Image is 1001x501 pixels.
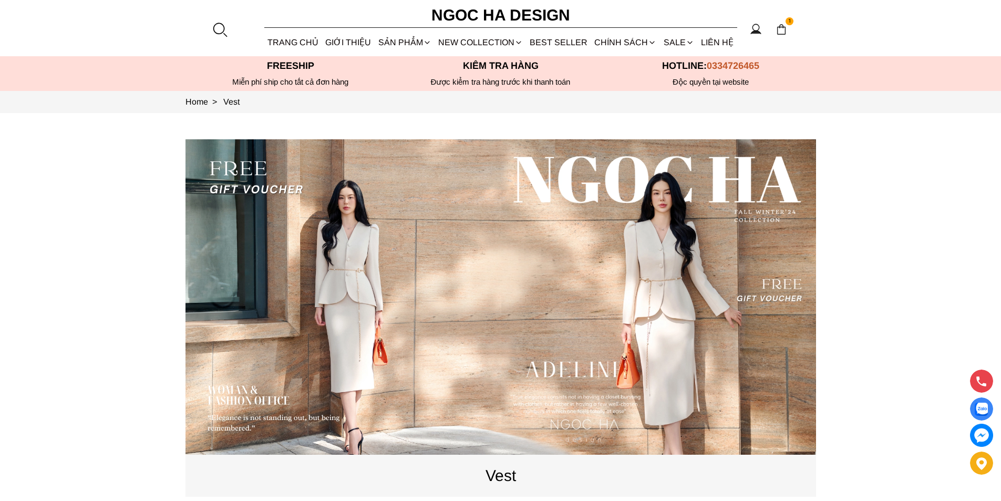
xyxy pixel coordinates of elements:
a: GIỚI THIỆU [322,28,375,56]
div: Chính sách [591,28,660,56]
font: Kiểm tra hàng [463,60,539,71]
span: 0334726465 [707,60,759,71]
a: SALE [660,28,697,56]
img: img-CART-ICON-ksit0nf1 [776,24,787,35]
h6: Độc quyền tại website [606,77,816,87]
span: 1 [786,17,794,26]
a: Link to Home [185,97,223,106]
a: NEW COLLECTION [435,28,526,56]
span: > [208,97,221,106]
p: Freeship [185,60,396,71]
img: Display image [975,403,988,416]
a: Link to Vest [223,97,240,106]
div: SẢN PHẨM [375,28,435,56]
p: Hotline: [606,60,816,71]
a: Display image [970,397,993,421]
p: Vest [185,463,816,488]
a: BEST SELLER [527,28,591,56]
a: LIÊN HỆ [697,28,737,56]
p: Được kiểm tra hàng trước khi thanh toán [396,77,606,87]
a: messenger [970,424,993,447]
a: Ngoc Ha Design [422,3,580,28]
div: Miễn phí ship cho tất cả đơn hàng [185,77,396,87]
a: TRANG CHỦ [264,28,322,56]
